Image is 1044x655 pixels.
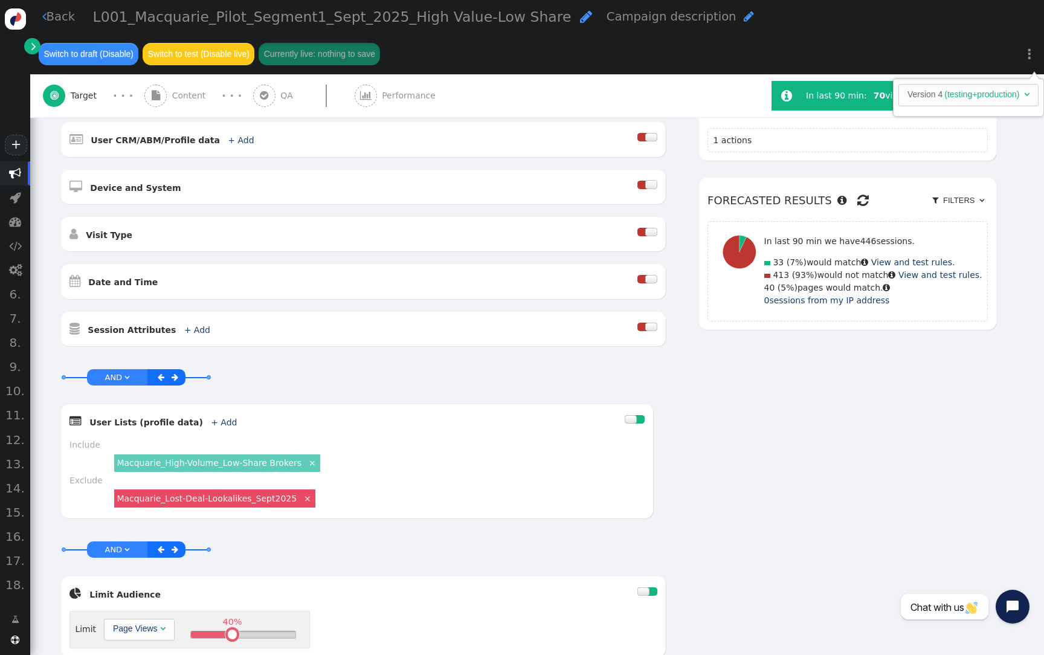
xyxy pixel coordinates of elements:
div: visitors [870,89,919,102]
span:  [580,10,592,24]
a:  User CRM/ABM/Profile data + Add [69,135,274,145]
a: View and test rules. [871,257,955,267]
a: 0sessions from my IP address [764,295,890,305]
span:  [69,275,80,287]
span: 33 [773,257,784,267]
a: + Add [228,135,254,145]
td: (testing+production) [942,88,1021,101]
span:  [69,133,83,145]
span: QA [280,89,298,102]
b: 70 [874,91,885,100]
a: + Add [211,418,237,427]
a: Back [42,8,76,25]
div: Page Views [113,622,158,635]
a:  Date and Time [69,277,178,287]
span: (93%) [792,270,817,280]
a: + Add [184,325,210,335]
span: Performance [382,89,440,102]
a:  [3,608,28,630]
b: Session Attributes [88,325,176,335]
span:  [979,196,984,204]
span:  [69,587,82,599]
span: 413 [773,270,789,280]
a:  [155,370,169,384]
a: × [307,457,318,468]
a: AND  [103,543,132,557]
a:  Content · · · [144,74,253,117]
span:  [1024,90,1029,98]
div: would match would not match pages would match. [764,227,982,315]
span: 40 [764,283,775,292]
span:  [172,373,178,381]
b: Limit Audience [89,590,161,599]
span:  [42,10,47,22]
span:  [11,613,19,626]
span:  [50,91,59,100]
span: 1 actions [714,135,752,145]
span:  [11,636,19,644]
span:  [781,89,792,102]
span:  [69,181,82,193]
b: Visit Type [86,230,132,240]
a: × [302,492,313,503]
span:  [857,190,869,210]
span:  [837,195,846,206]
a:  Device and System [69,183,201,193]
span:  [9,240,22,252]
div: Exclude [69,474,645,487]
span: 446 [860,236,877,246]
span:  [158,546,164,553]
span: AND [105,373,123,382]
span:  [260,91,268,100]
a: Macquarie_Lost-Deal-Lookalikes_Sept2025 [117,494,297,503]
div: · · · [113,88,133,104]
span:  [152,91,160,100]
div: · · · [222,88,242,104]
a:  Filters  [929,191,988,210]
a:  User Lists (profile data) + Add [69,418,257,427]
span: L001_Macquarie_Pilot_Segment1_Sept_2025_High Value-Low Share [93,8,572,25]
span: Content [172,89,211,102]
span:  [172,546,178,553]
a:  [169,370,183,384]
img: logo-icon.svg [5,8,26,30]
b: Device and System [90,183,181,193]
a: AND  [103,370,132,384]
p: In last 90 min we have sessions. [764,235,982,248]
a: + [5,135,27,155]
span:  [69,323,80,335]
span: Target [71,89,102,102]
a:  [155,543,169,557]
div: 40% [219,618,245,626]
button: Switch to test (Disable live) [143,43,254,65]
h6: Forecasted results [707,186,988,215]
span:  [124,373,129,381]
b: User CRM/ABM/Profile data [91,135,220,145]
span:  [69,228,78,240]
div: In last 90 min: [806,89,870,102]
span:  [69,415,82,427]
span:  [31,40,36,53]
span:  [10,192,21,204]
span:  [932,196,938,204]
a:  Limit Audience [69,590,180,599]
div: Include [69,439,645,451]
a: View and test rules. [898,270,982,280]
a:  Visit Type [69,230,152,240]
span:  [124,546,129,553]
b: User Lists (profile data) [89,418,202,427]
b: Date and Time [88,277,158,287]
a:  Performance [355,74,463,117]
span:  [744,10,754,22]
a:  [24,38,40,54]
a: ⋮ [1015,36,1044,72]
a: Macquarie_High-Volume_Low-Share Brokers [117,458,301,468]
span:  [9,264,22,276]
span: Campaign description [607,10,736,24]
button: Switch to draft (Disable) [39,43,138,65]
span: Filters [941,196,977,205]
span:  [160,624,166,633]
a:  Session Attributes + Add [69,325,230,335]
span:  [9,167,21,179]
span:  [9,216,21,228]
